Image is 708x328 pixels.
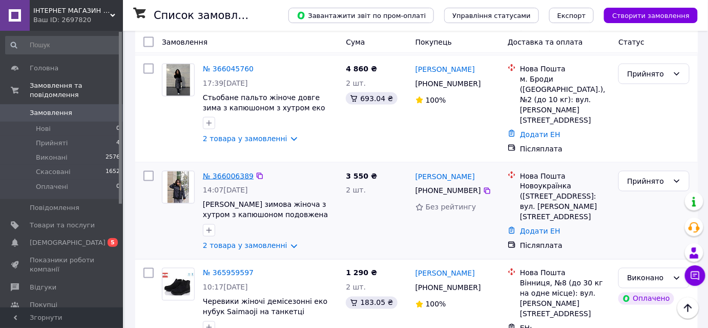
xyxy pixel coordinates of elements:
span: 100% [426,96,446,104]
img: Фото товару [166,64,191,96]
span: 2 шт. [346,79,366,87]
a: [PERSON_NAME] [415,171,475,182]
span: [PHONE_NUMBER] [415,80,481,88]
span: [PHONE_NUMBER] [415,187,481,195]
h1: Список замовлень [154,9,258,22]
span: 0 [116,124,120,133]
span: Прийняті [36,139,68,148]
span: Доставка та оплата [508,38,583,46]
span: 1652 [106,167,120,177]
span: 100% [426,300,446,308]
span: Повідомлення [30,203,79,213]
span: Замовлення [30,108,72,118]
img: Фото товару [162,273,194,296]
button: Завантажити звіт по пром-оплаті [288,8,434,23]
input: Пошук [5,36,121,54]
span: 5 [108,238,118,247]
a: № 366045760 [203,65,254,73]
a: № 366006389 [203,172,254,180]
span: Скасовані [36,167,71,177]
span: Завантажити звіт по пром-оплаті [297,11,426,20]
a: Фото товару [162,64,195,97]
a: Додати ЕН [520,130,560,139]
a: [PERSON_NAME] зимова жіноча з хутром з капюшоном подовжена чорна [203,201,328,229]
span: Виконані [36,153,68,162]
span: 2 шт. [346,283,366,292]
a: № 365959597 [203,269,254,277]
span: Статус [618,38,644,46]
img: Фото товару [168,171,189,203]
span: Без рейтингу [426,203,476,211]
span: Покупець [415,38,452,46]
span: Товари та послуги [30,221,95,230]
a: Фото товару [162,268,195,301]
span: [PHONE_NUMBER] [415,284,481,292]
div: Прийнято [627,68,669,80]
button: Експорт [549,8,594,23]
div: Нова Пошта [520,171,610,181]
div: Виконано [627,273,669,284]
div: Новоукраїнка ([STREET_ADDRESS]: вул. [PERSON_NAME][STREET_ADDRESS] [520,181,610,222]
span: [DEMOGRAPHIC_DATA] [30,238,106,247]
span: Відгуки [30,283,56,292]
a: Стьобане пальто жіноче довге зима з капюшоном з хутром еко норки чорне [203,93,325,122]
span: 4 860 ₴ [346,65,377,73]
span: 17:39[DATE] [203,79,248,87]
span: Cума [346,38,365,46]
div: м. Броди ([GEOGRAPHIC_DATA].), №2 (до 10 кг): вул. [PERSON_NAME][STREET_ADDRESS] [520,74,610,125]
span: 4 [116,139,120,148]
span: Оплачені [36,182,68,191]
span: Нові [36,124,51,133]
span: Показники роботи компанії [30,256,95,274]
a: Додати ЕН [520,227,560,236]
a: [PERSON_NAME] [415,64,475,74]
a: Фото товару [162,171,195,204]
span: 2576 [106,153,120,162]
span: 10:17[DATE] [203,283,248,292]
div: Нова Пошта [520,268,610,278]
button: Чат з покупцем [685,265,705,286]
div: Післяплата [520,144,610,154]
div: Ваш ID: 2697820 [33,15,123,25]
a: Створити замовлення [594,11,698,19]
a: [PERSON_NAME] [415,268,475,279]
div: Оплачено [618,293,674,305]
span: Створити замовлення [612,12,690,20]
a: 2 товара у замовленні [203,242,287,250]
span: Замовлення [162,38,207,46]
span: Замовлення та повідомлення [30,81,123,100]
span: Головна [30,64,58,73]
span: 3 550 ₴ [346,172,377,180]
div: Вінниця, №8 (до 30 кг на одне місце): вул. [PERSON_NAME][STREET_ADDRESS] [520,278,610,319]
span: Покупці [30,300,57,310]
span: 2 шт. [346,186,366,195]
span: Експорт [557,12,586,20]
div: 183.05 ₴ [346,297,397,309]
a: 2 товара у замовленні [203,134,287,143]
button: Створити замовлення [604,8,698,23]
div: Прийнято [627,176,669,187]
button: Наверх [677,297,699,319]
span: ІНТЕРНЕТ МАГАЗИН AnaSol-Style [33,6,110,15]
span: 14:07[DATE] [203,186,248,195]
span: 0 [116,182,120,191]
button: Управління статусами [444,8,539,23]
div: Післяплата [520,241,610,251]
div: Нова Пошта [520,64,610,74]
span: 1 290 ₴ [346,269,377,277]
span: Управління статусами [452,12,531,20]
div: 693.04 ₴ [346,92,397,105]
